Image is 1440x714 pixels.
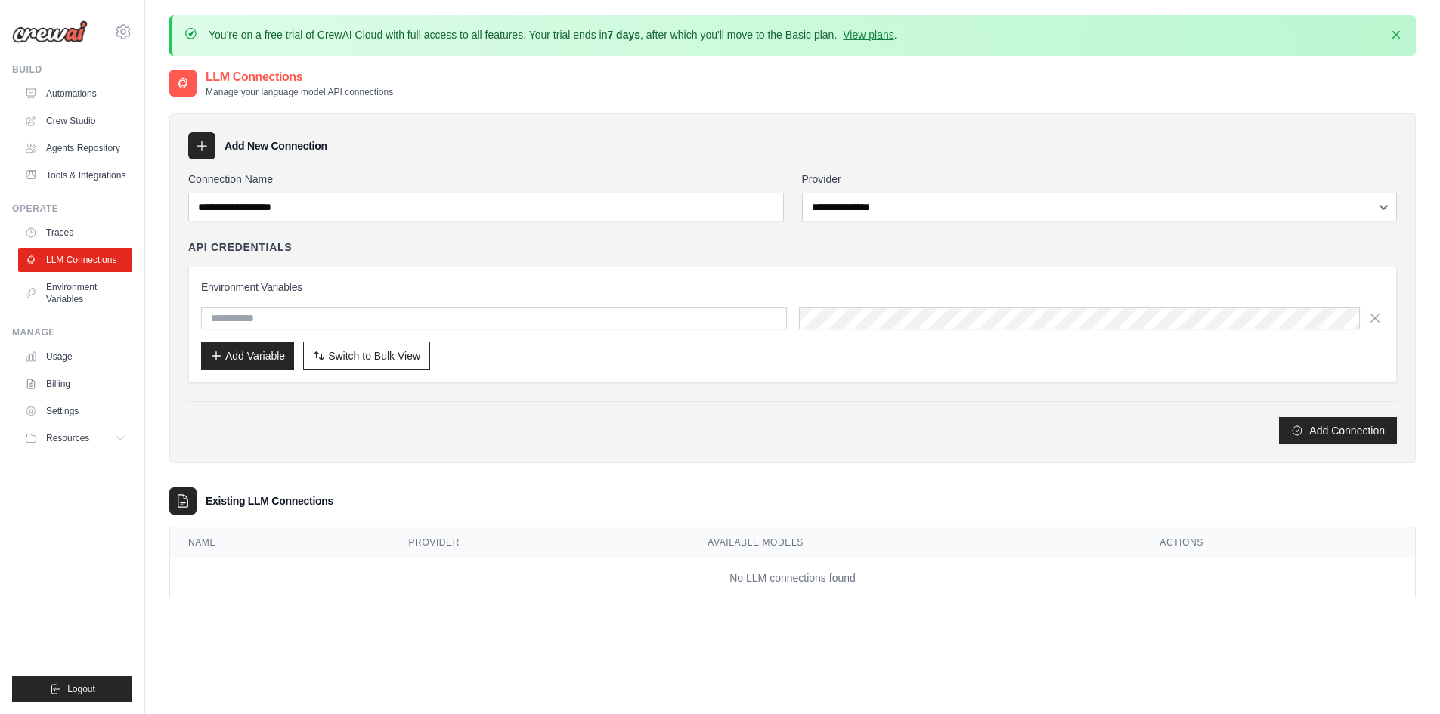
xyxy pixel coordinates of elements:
label: Connection Name [188,172,784,187]
a: LLM Connections [18,248,132,272]
th: Actions [1141,527,1415,558]
img: Logo [12,20,88,43]
a: Usage [18,345,132,369]
button: Add Connection [1279,417,1397,444]
h3: Environment Variables [201,280,1384,295]
button: Resources [18,426,132,450]
p: Manage your language model API connections [206,86,393,98]
div: Manage [12,326,132,338]
a: Automations [18,82,132,106]
h4: API Credentials [188,240,292,255]
th: Available Models [689,527,1141,558]
h3: Existing LLM Connections [206,493,333,508]
label: Provider [802,172,1398,187]
a: Traces [18,221,132,245]
th: Provider [391,527,690,558]
strong: 7 days [607,29,640,41]
span: Logout [67,683,95,695]
th: Name [170,527,391,558]
a: View plans [843,29,893,41]
h2: LLM Connections [206,68,393,86]
button: Add Variable [201,342,294,370]
td: No LLM connections found [170,558,1415,598]
button: Switch to Bulk View [303,342,430,370]
span: Resources [46,432,89,444]
a: Environment Variables [18,275,132,311]
span: Switch to Bulk View [328,348,420,363]
div: Operate [12,202,132,215]
h3: Add New Connection [225,138,327,153]
button: Logout [12,676,132,702]
a: Billing [18,372,132,396]
a: Settings [18,399,132,423]
div: Build [12,63,132,76]
a: Tools & Integrations [18,163,132,187]
p: You're on a free trial of CrewAI Cloud with full access to all features. Your trial ends in , aft... [209,27,897,42]
a: Agents Repository [18,136,132,160]
a: Crew Studio [18,109,132,133]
